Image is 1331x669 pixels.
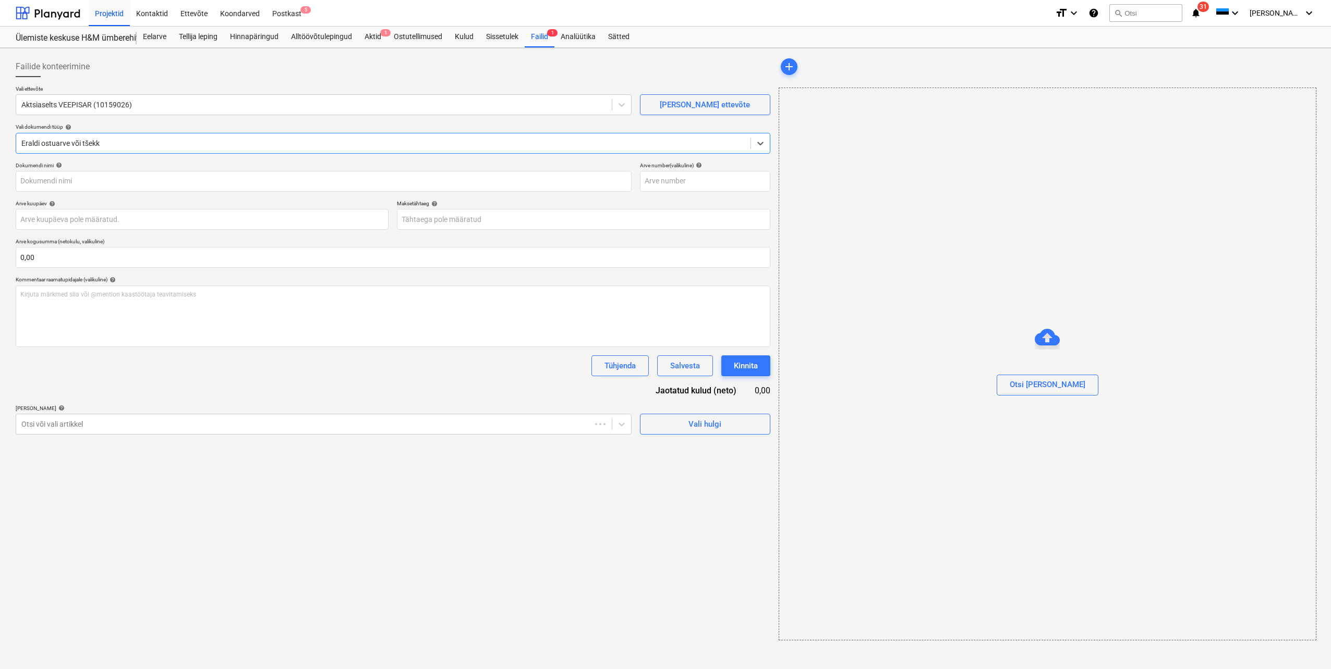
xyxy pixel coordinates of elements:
div: Otsi [PERSON_NAME] [779,88,1316,640]
input: Arve kogusumma (netokulu, valikuline) [16,247,770,268]
div: [PERSON_NAME] [16,405,632,412]
span: Failide konteerimine [16,60,90,73]
a: Eelarve [137,27,173,47]
div: Dokumendi nimi [16,162,632,169]
span: help [54,162,62,168]
button: Vali hulgi [640,414,770,435]
a: Failid1 [525,27,554,47]
span: 1 [380,29,391,36]
p: Arve kogusumma (netokulu, valikuline) [16,238,770,247]
div: Jaotatud kulud (neto) [635,385,753,397]
input: Dokumendi nimi [16,171,632,192]
span: help [56,405,65,411]
div: [PERSON_NAME] ettevõte [660,98,750,111]
div: Tühjenda [604,359,636,373]
span: help [694,162,702,168]
div: Kinnita [734,359,758,373]
input: Arve number [640,171,770,192]
span: add [783,60,795,73]
a: Aktid1 [358,27,388,47]
button: Otsi [PERSON_NAME] [997,375,1098,395]
a: Analüütika [554,27,602,47]
a: Hinnapäringud [224,27,285,47]
a: Kulud [449,27,480,47]
button: [PERSON_NAME] ettevõte [640,94,770,115]
div: Ülemiste keskuse H&M ümberehitustööd [HMÜLEMISTE] [16,33,124,44]
button: Kinnita [721,355,770,376]
a: Ostutellimused [388,27,449,47]
a: Alltöövõtulepingud [285,27,358,47]
div: Vali hulgi [688,417,721,431]
input: Tähtaega pole määratud [397,209,770,230]
div: Aktid [358,27,388,47]
span: 1 [547,29,558,36]
div: Otsi [PERSON_NAME] [1010,378,1085,391]
div: Maksetähtaeg [397,200,770,207]
button: Salvesta [657,355,713,376]
div: Kommentaar raamatupidajale (valikuline) [16,276,770,283]
div: Arve number (valikuline) [640,162,770,169]
div: Salvesta [670,359,700,373]
span: help [63,124,71,130]
div: Arve kuupäev [16,200,389,207]
a: Sissetulek [480,27,525,47]
div: Vali dokumendi tüüp [16,123,770,130]
span: help [429,201,438,207]
p: Vali ettevõte [16,85,632,94]
div: 0,00 [753,385,770,397]
div: Failid [525,27,554,47]
button: Tühjenda [591,355,649,376]
span: help [107,277,116,283]
span: help [47,201,55,207]
a: Tellija leping [173,27,224,47]
input: Arve kuupäeva pole määratud. [16,209,389,230]
a: Sätted [602,27,636,47]
span: 5 [300,6,311,14]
